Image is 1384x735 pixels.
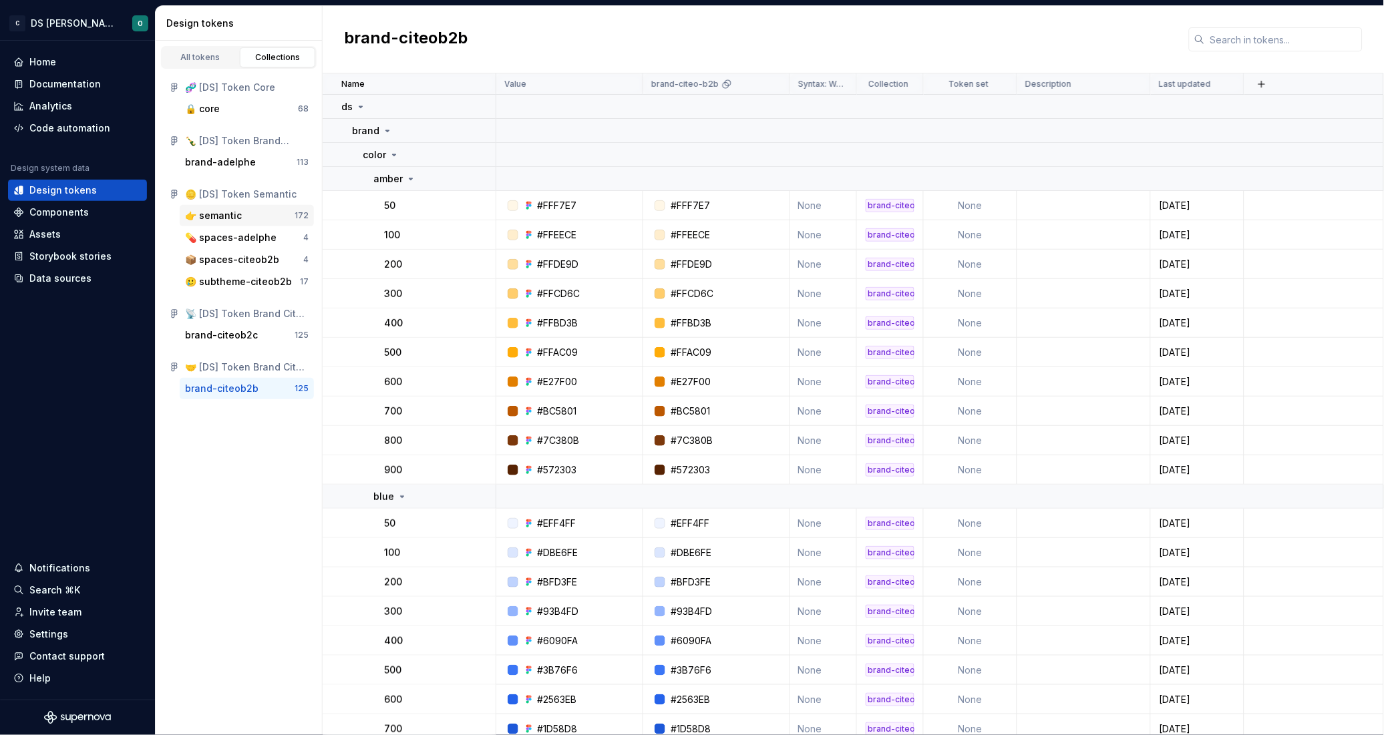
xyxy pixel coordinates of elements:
[185,134,309,148] div: 🍾 [DS] Token Brand Adelphe
[537,228,576,242] div: #FFEECE
[384,375,402,389] p: 600
[924,426,1017,455] td: None
[790,597,857,626] td: None
[671,693,710,706] div: #2563EB
[185,102,220,115] div: 🔒 core
[166,17,317,30] div: Design tokens
[384,258,402,271] p: 200
[866,316,914,330] div: brand-citeob2b
[1152,199,1243,212] div: [DATE]
[29,272,92,285] div: Data sources
[8,246,147,267] a: Storybook stories
[671,434,713,447] div: #7C380B
[924,367,1017,397] td: None
[671,605,712,618] div: #93B4FD
[295,383,309,394] div: 125
[671,664,711,677] div: #3B76F6
[1152,693,1243,706] div: [DATE]
[790,279,857,308] td: None
[790,626,857,656] td: None
[29,228,61,241] div: Assets
[866,375,914,389] div: brand-citeob2b
[866,405,914,418] div: brand-citeob2b
[1152,405,1243,418] div: [DATE]
[384,316,403,330] p: 400
[924,250,1017,279] td: None
[1152,605,1243,618] div: [DATE]
[297,157,309,168] div: 113
[537,287,580,300] div: #FFCD6C
[384,546,400,559] p: 100
[185,188,309,201] div: 🪙 [DS] Token Semantic
[866,287,914,300] div: brand-citeob2b
[790,250,857,279] td: None
[180,271,314,292] button: 🥲 subtheme-citeob2b17
[537,517,576,530] div: #EFF4FF
[8,624,147,645] a: Settings
[671,346,711,359] div: #FFAC09
[1152,287,1243,300] div: [DATE]
[185,253,279,266] div: 📦 spaces-citeob2b
[29,650,105,663] div: Contact support
[185,231,277,244] div: 💊 spaces-adelphe
[537,405,576,418] div: #BC5801
[866,693,914,706] div: brand-citeob2b
[924,191,1017,220] td: None
[1152,634,1243,648] div: [DATE]
[866,199,914,212] div: brand-citeob2b
[790,567,857,597] td: None
[384,405,402,418] p: 700
[790,538,857,567] td: None
[924,597,1017,626] td: None
[29,184,97,197] div: Design tokens
[29,99,72,113] div: Analytics
[9,15,25,31] div: C
[924,509,1017,538] td: None
[537,346,578,359] div: #FFAC09
[373,490,394,503] p: blue
[671,228,710,242] div: #FFEECE
[790,397,857,426] td: None
[790,191,857,220] td: None
[671,316,711,330] div: #FFBD3B
[29,672,51,685] div: Help
[1152,316,1243,330] div: [DATE]
[8,180,147,201] a: Design tokens
[924,220,1017,250] td: None
[537,693,576,706] div: #2563EB
[29,55,56,69] div: Home
[790,220,857,250] td: None
[138,18,143,29] div: O
[384,575,402,589] p: 200
[671,405,710,418] div: #BC5801
[1152,375,1243,389] div: [DATE]
[185,275,292,288] div: 🥲 subtheme-citeob2b
[866,517,914,530] div: brand-citeob2b
[798,79,846,89] p: Syntax: Web
[1152,228,1243,242] div: [DATE]
[384,605,402,618] p: 300
[1152,258,1243,271] div: [DATE]
[866,258,914,271] div: brand-citeob2b
[300,276,309,287] div: 17
[29,561,90,575] div: Notifications
[180,249,314,270] a: 📦 spaces-citeob2b4
[790,426,857,455] td: None
[180,205,314,226] a: 👉 semantic172
[8,73,147,95] a: Documentation
[8,224,147,245] a: Assets
[1152,463,1243,477] div: [DATE]
[11,163,90,174] div: Design system data
[671,634,711,648] div: #6090FA
[180,227,314,248] button: 💊 spaces-adelphe4
[671,463,710,477] div: #572303
[671,575,711,589] div: #BFD3FE
[185,328,258,342] div: brand-citeob2c
[8,557,147,579] button: Notifications
[303,254,309,265] div: 4
[869,79,909,89] p: Collection
[790,656,857,685] td: None
[8,601,147,623] a: Invite team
